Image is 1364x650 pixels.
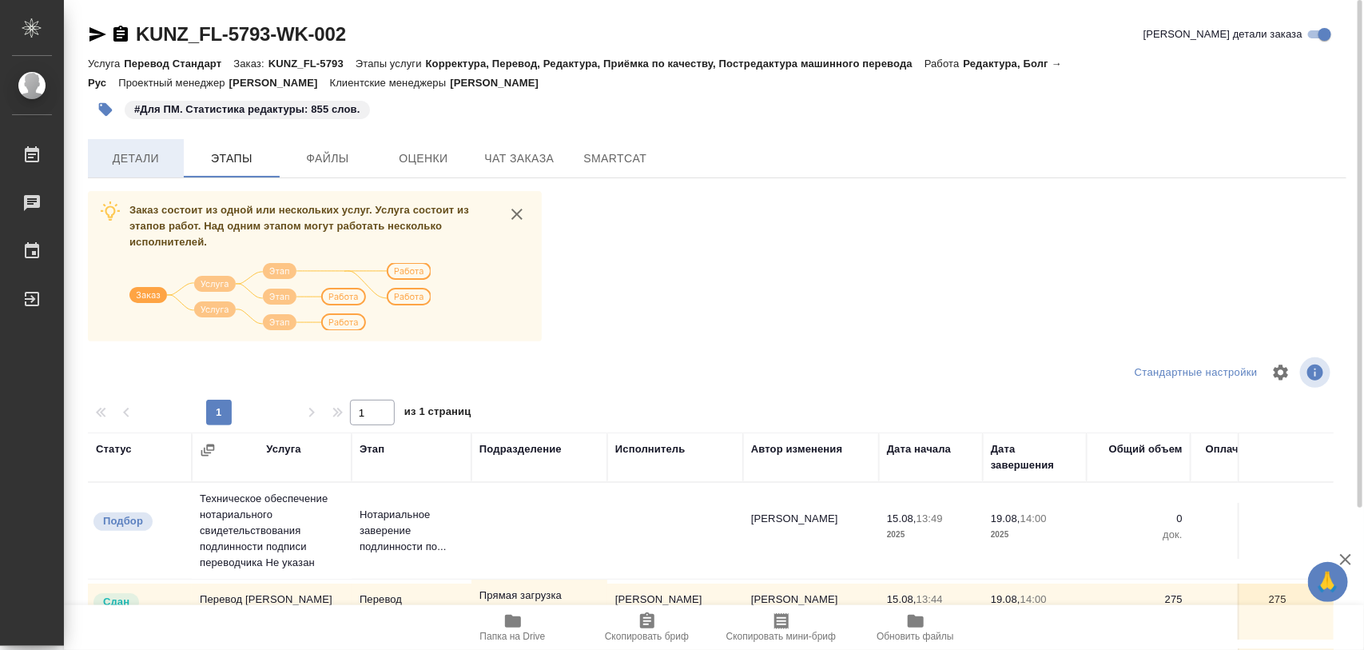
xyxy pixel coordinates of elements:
[193,149,270,169] span: Этапы
[1095,592,1183,608] p: 275
[887,593,917,605] p: 15.08,
[615,441,686,457] div: Исполнитель
[233,58,268,70] p: Заказ:
[877,631,954,642] span: Обновить файлы
[480,631,546,642] span: Папка на Drive
[714,605,849,650] button: Скопировать мини-бриф
[192,483,352,579] td: Техническое обеспечение нотариального свидетельствования подлинности подписи переводчика Не указан
[605,631,689,642] span: Скопировать бриф
[849,605,983,650] button: Обновить файлы
[726,631,836,642] span: Скопировать мини-бриф
[1300,357,1334,388] span: Посмотреть информацию
[103,513,143,529] p: Подбор
[1199,527,1286,543] p: док.
[505,202,529,226] button: close
[97,149,174,169] span: Детали
[580,605,714,650] button: Скопировать бриф
[360,592,463,608] p: Перевод
[917,512,943,524] p: 13:49
[88,25,107,44] button: Скопировать ссылку для ЯМессенджера
[917,593,943,605] p: 13:44
[991,527,1079,543] p: 2025
[1308,562,1348,602] button: 🙏
[1020,593,1047,605] p: 14:00
[134,102,360,118] p: #Для ПМ. Статистика редактуры: 855 слов.
[991,441,1079,473] div: Дата завершения
[118,77,229,89] p: Проектный менеджер
[743,503,879,559] td: [PERSON_NAME]
[136,23,346,45] a: KUNZ_FL-5793-WK-002
[471,580,607,644] td: Прямая загрузка (шаблонные документы)
[103,594,129,610] p: Сдан
[450,77,551,89] p: [PERSON_NAME]
[124,58,233,70] p: Перевод Стандарт
[743,584,879,640] td: [PERSON_NAME]
[1109,441,1183,457] div: Общий объем
[479,441,562,457] div: Подразделение
[1199,441,1286,473] div: Оплачиваемый объем
[192,584,352,640] td: Перевод [PERSON_NAME] → Рус
[1020,512,1047,524] p: 14:00
[751,441,842,457] div: Автор изменения
[991,512,1020,524] p: 19.08,
[404,402,471,425] span: из 1 страниц
[111,25,130,44] button: Скопировать ссылку
[887,441,951,457] div: Дата начала
[88,58,124,70] p: Услуга
[577,149,654,169] span: SmartCat
[991,593,1020,605] p: 19.08,
[887,527,975,543] p: 2025
[229,77,330,89] p: [PERSON_NAME]
[1095,527,1183,543] p: док.
[289,149,366,169] span: Файлы
[200,442,216,458] button: Сгруппировать
[385,149,462,169] span: Оценки
[96,441,132,457] div: Статус
[268,58,356,70] p: KUNZ_FL-5793
[607,584,743,640] td: [PERSON_NAME]
[1314,565,1342,599] span: 🙏
[1131,361,1262,385] div: split button
[887,512,917,524] p: 15.08,
[88,92,123,127] button: Добавить тэг
[426,58,925,70] p: Корректура, Перевод, Редактура, Приёмка по качеству, Постредактура машинного перевода
[1143,26,1302,42] span: [PERSON_NAME] детали заказа
[360,507,463,555] p: Нотариальное заверение подлинности по...
[1199,592,1286,608] p: 275
[356,58,426,70] p: Этапы услуги
[481,149,558,169] span: Чат заказа
[129,204,469,248] span: Заказ состоит из одной или нескольких услуг. Услуга состоит из этапов работ. Над одним этапом мог...
[1199,511,1286,527] p: 0
[1095,511,1183,527] p: 0
[446,605,580,650] button: Папка на Drive
[1262,353,1300,392] span: Настроить таблицу
[266,441,300,457] div: Услуга
[925,58,964,70] p: Работа
[330,77,451,89] p: Клиентские менеджеры
[360,441,384,457] div: Этап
